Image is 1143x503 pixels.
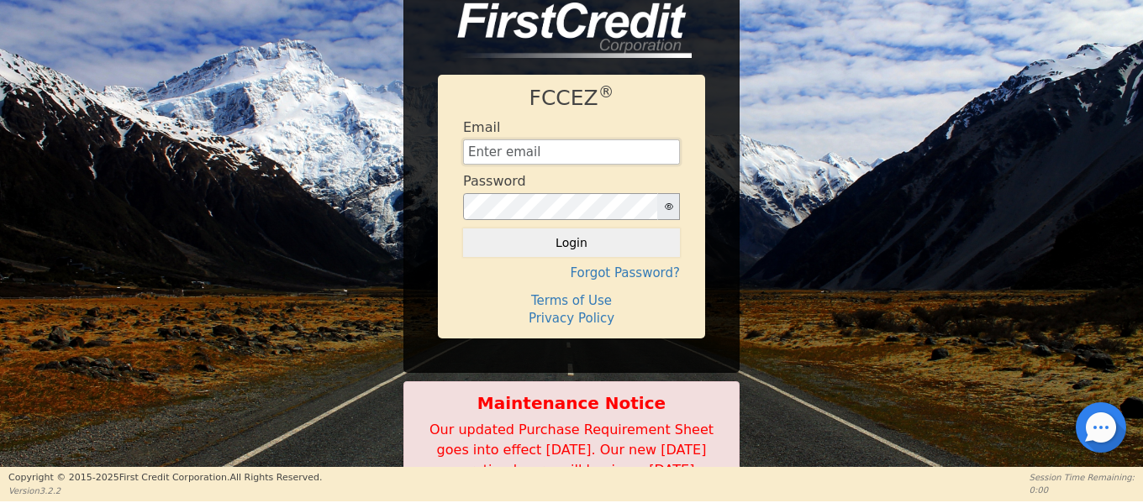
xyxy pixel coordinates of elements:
[1030,471,1135,484] p: Session Time Remaining:
[598,83,614,101] sup: ®
[463,86,680,111] h1: FCCEZ
[8,471,322,485] p: Copyright © 2015- 2025 First Credit Corporation.
[463,173,526,189] h4: Password
[463,265,680,280] h4: Forgot Password?
[1030,484,1135,496] p: 0:00
[463,193,658,220] input: password
[463,139,680,165] input: Enter email
[413,390,730,416] b: Maintenance Notice
[229,472,322,483] span: All Rights Reserved.
[438,3,692,58] img: logo-CMu_cnol.png
[463,119,500,135] h4: Email
[463,311,680,326] h4: Privacy Policy
[429,422,714,478] span: Our updated Purchase Requirement Sheet goes into effect [DATE]. Our new [DATE] operating hours, w...
[463,228,680,257] button: Login
[8,485,322,497] p: Version 3.2.2
[463,293,680,308] h4: Terms of Use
